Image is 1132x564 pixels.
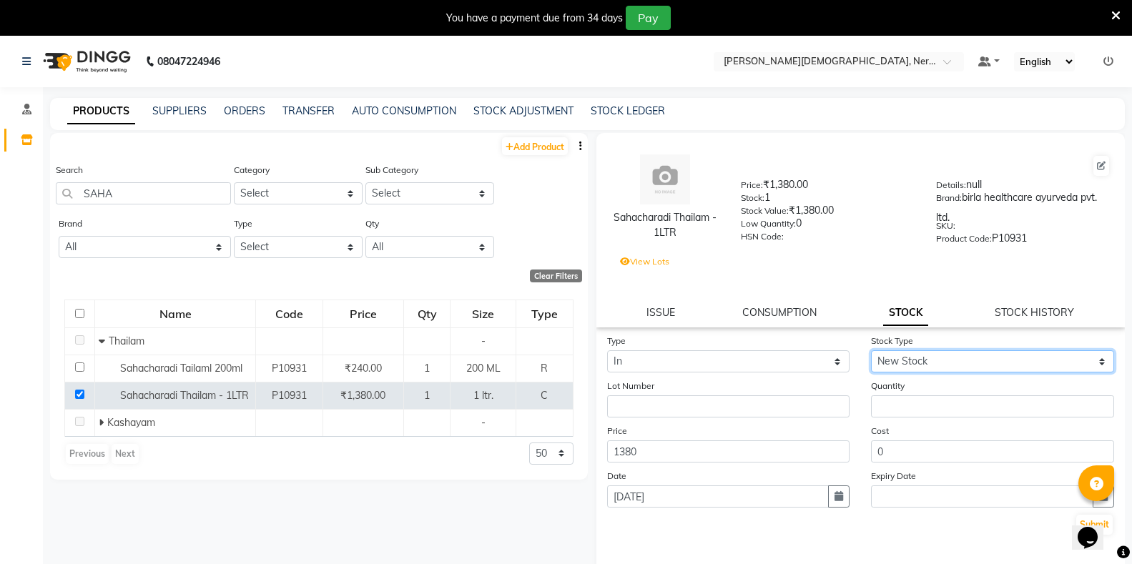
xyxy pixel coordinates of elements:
[936,219,955,232] label: SKU:
[640,154,690,204] img: avatar
[541,389,548,402] span: C
[936,177,1111,197] div: null
[741,190,915,210] div: 1
[607,335,626,347] label: Type
[224,104,265,117] a: ORDERS
[936,179,966,192] label: Details:
[473,389,493,402] span: 1 ltr.
[741,179,763,192] label: Price:
[481,416,486,429] span: -
[741,216,915,236] div: 0
[234,164,270,177] label: Category
[741,203,915,223] div: ₹1,380.00
[340,389,385,402] span: ₹1,380.00
[272,389,307,402] span: P10931
[99,335,109,347] span: Collapse Row
[607,425,627,437] label: Price
[99,416,107,429] span: Expand Row
[352,104,456,117] a: AUTO CONSUMPTION
[626,6,671,30] button: Pay
[345,362,382,375] span: ₹240.00
[995,306,1074,319] a: STOCK HISTORY
[59,217,82,230] label: Brand
[67,99,135,124] a: PRODUCTS
[324,301,403,327] div: Price
[871,335,913,347] label: Stock Type
[741,192,764,204] label: Stock:
[56,164,83,177] label: Search
[883,300,928,326] a: STOCK
[936,232,992,245] label: Product Code:
[607,380,654,392] label: Lot Number
[741,217,796,230] label: Low Quantity:
[936,190,1111,225] div: birla healthcare ayurveda pvt. ltd.
[541,362,548,375] span: R
[473,104,574,117] a: STOCK ADJUSTMENT
[424,362,430,375] span: 1
[96,301,255,327] div: Name
[611,210,719,240] div: Sahacharadi Thailam - 1LTR
[1072,507,1118,550] iframe: chat widget
[56,182,231,204] input: Search by product name or code
[365,164,418,177] label: Sub Category
[741,204,789,217] label: Stock Value:
[120,389,249,402] span: Sahacharadi Thailam - 1LTR
[120,362,242,375] span: Sahacharadi Tailaml 200ml
[36,41,134,81] img: logo
[107,416,155,429] span: Kashayam
[742,306,817,319] a: CONSUMPTION
[257,301,321,327] div: Code
[446,11,623,26] div: You have a payment due from 34 days
[365,217,379,230] label: Qty
[157,41,220,81] b: 08047224946
[871,380,905,392] label: Quantity
[109,335,144,347] span: Thailam
[871,470,916,483] label: Expiry Date
[741,177,915,197] div: ₹1,380.00
[871,425,889,437] label: Cost
[272,362,307,375] span: P10931
[607,470,626,483] label: Date
[481,335,486,347] span: -
[282,104,335,117] a: TRANSFER
[502,137,568,155] a: Add Product
[517,301,571,327] div: Type
[451,301,515,327] div: Size
[424,389,430,402] span: 1
[405,301,449,327] div: Qty
[620,255,669,268] label: View Lots
[646,306,675,319] a: ISSUE
[591,104,665,117] a: STOCK LEDGER
[152,104,207,117] a: SUPPLIERS
[234,217,252,230] label: Type
[741,230,784,243] label: HSN Code:
[936,231,1111,251] div: P10931
[530,269,582,282] div: Clear Filters
[466,362,501,375] span: 200 ML
[936,192,962,204] label: Brand:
